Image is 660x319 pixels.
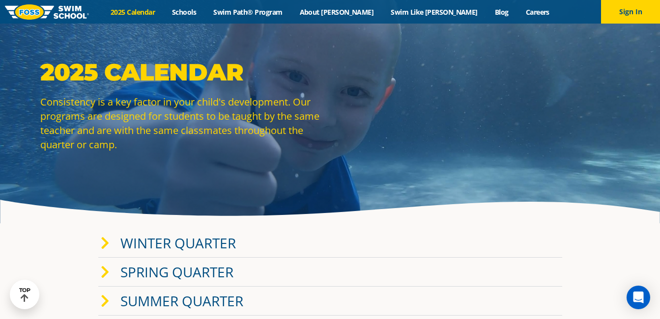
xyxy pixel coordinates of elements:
[40,58,243,86] strong: 2025 Calendar
[517,7,558,17] a: Careers
[120,234,236,252] a: Winter Quarter
[291,7,382,17] a: About [PERSON_NAME]
[627,286,650,309] div: Open Intercom Messenger
[486,7,517,17] a: Blog
[205,7,291,17] a: Swim Path® Program
[120,292,243,310] a: Summer Quarter
[164,7,205,17] a: Schools
[382,7,487,17] a: Swim Like [PERSON_NAME]
[40,95,325,152] p: Consistency is a key factor in your child's development. Our programs are designed for students t...
[102,7,164,17] a: 2025 Calendar
[5,4,89,20] img: FOSS Swim School Logo
[120,263,233,281] a: Spring Quarter
[19,287,30,302] div: TOP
